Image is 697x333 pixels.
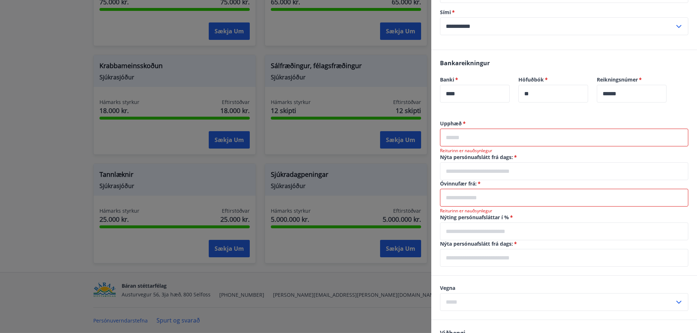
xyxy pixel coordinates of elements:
[440,162,688,180] div: Nýta persónuafslátt frá dags:
[440,249,688,267] div: Nýta persónuafslátt frá dags:
[440,120,688,127] label: Upphæð
[440,180,688,187] label: Óvinnufær frá:
[440,9,688,16] label: Sími
[440,240,688,247] label: Nýta persónuafslátt frá dags:
[440,76,510,83] label: Banki
[518,76,588,83] label: Höfuðbók
[597,76,667,83] label: Reikningsnúmer
[440,154,688,161] label: Nýta persónuafslátt frá dags:
[440,284,688,292] label: Vegna
[440,148,688,154] p: Reiturinn er nauðsynlegur
[440,189,688,207] div: Óvinnufær frá:
[440,208,688,214] p: Reiturinn er nauðsynlegur
[440,59,490,67] span: Bankareikningur
[440,129,688,146] div: Upphæð
[440,222,688,240] div: Nýting persónuafsláttar í %
[440,214,688,221] label: Nýting persónuafsláttar í %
